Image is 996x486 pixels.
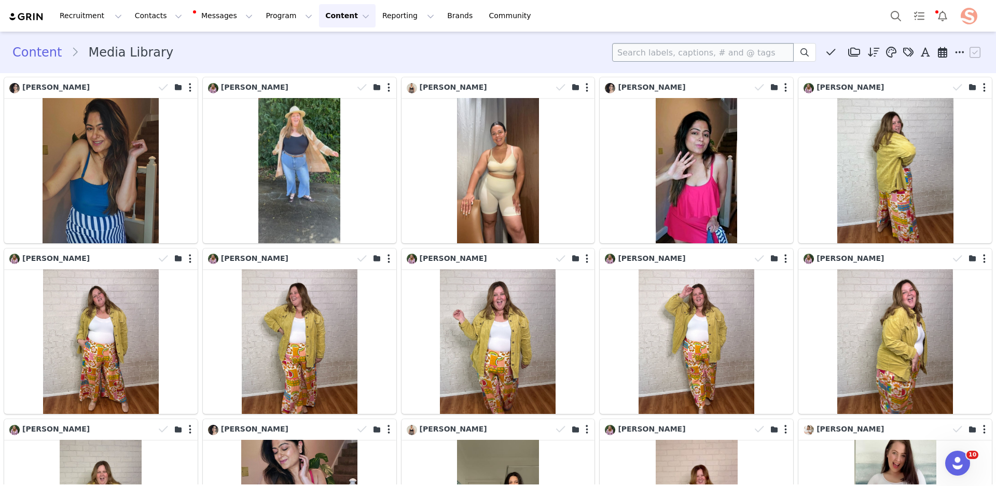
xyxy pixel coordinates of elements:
span: [PERSON_NAME] [221,425,288,433]
img: 02c47f6d-d811-469c-bf74-8503efdec8fe.jpg [804,425,814,435]
span: [PERSON_NAME] [22,425,90,433]
img: 8fa0991f-9d98-49be-9c1f-761ed108f046.jpg [605,254,615,264]
img: 8fa0991f-9d98-49be-9c1f-761ed108f046.jpg [208,83,218,93]
input: Search labels, captions, # and @ tags [612,43,794,62]
span: [PERSON_NAME] [618,425,685,433]
iframe: Intercom live chat [945,451,970,476]
img: 8fa0991f-9d98-49be-9c1f-761ed108f046.jpg [804,83,814,93]
button: Contacts [129,4,188,27]
img: 8fa0991f-9d98-49be-9c1f-761ed108f046.jpg [605,425,615,435]
span: [PERSON_NAME] [817,254,884,262]
button: Recruitment [53,4,128,27]
span: [PERSON_NAME] [420,254,487,262]
span: 10 [966,451,978,459]
img: 8fa0991f-9d98-49be-9c1f-761ed108f046.jpg [407,254,417,264]
img: c0ea23d6-0ce3-4f80-97b5-457367be629a.jpg [605,83,615,93]
span: [PERSON_NAME] [221,83,288,91]
img: c0ea23d6-0ce3-4f80-97b5-457367be629a.jpg [208,425,218,435]
span: [PERSON_NAME] [817,425,884,433]
img: grin logo [8,12,45,22]
span: [PERSON_NAME] [817,83,884,91]
span: [PERSON_NAME] [618,254,685,262]
a: Community [483,4,542,27]
span: [PERSON_NAME] [420,83,487,91]
img: 8fa0991f-9d98-49be-9c1f-761ed108f046.jpg [9,254,20,264]
button: Search [884,4,907,27]
span: [PERSON_NAME] [618,83,685,91]
img: 8fa0991f-9d98-49be-9c1f-761ed108f046.jpg [9,425,20,435]
img: 6c2d127e-9ad9-4d50-9e12-97b107e0e03b.jpg [407,425,417,435]
button: Program [259,4,319,27]
img: f99a58a2-e820-49b2-b1c6-889a8229352e.jpeg [961,8,977,24]
a: Tasks [908,4,931,27]
button: Content [319,4,376,27]
span: [PERSON_NAME] [420,425,487,433]
span: [PERSON_NAME] [22,254,90,262]
span: [PERSON_NAME] [221,254,288,262]
img: 8fa0991f-9d98-49be-9c1f-761ed108f046.jpg [804,254,814,264]
a: Content [12,43,71,62]
button: Profile [955,8,988,24]
button: Notifications [931,4,954,27]
img: c0ea23d6-0ce3-4f80-97b5-457367be629a.jpg [9,83,20,93]
span: [PERSON_NAME] [22,83,90,91]
img: 8fa0991f-9d98-49be-9c1f-761ed108f046.jpg [208,254,218,264]
img: 6c2d127e-9ad9-4d50-9e12-97b107e0e03b.jpg [407,83,417,93]
a: Brands [441,4,482,27]
button: Reporting [376,4,440,27]
button: Messages [189,4,259,27]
